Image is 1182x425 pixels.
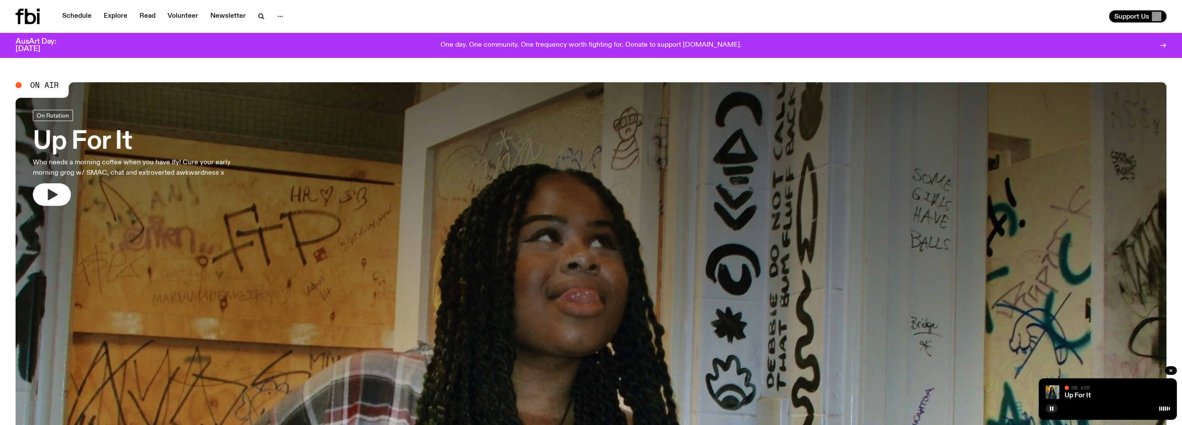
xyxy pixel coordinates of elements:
[57,10,97,22] a: Schedule
[33,130,254,154] h3: Up For It
[1109,10,1166,22] button: Support Us
[1071,385,1090,390] span: On Air
[98,10,133,22] a: Explore
[134,10,161,22] a: Read
[1046,385,1059,399] img: Ify - a Brown Skin girl with black braided twists, looking up to the side with her tongue stickin...
[33,157,254,178] p: Who needs a morning coffee when you have Ify! Cure your early morning grog w/ SMAC, chat and extr...
[30,81,59,89] span: On Air
[33,110,254,206] a: Up For ItWho needs a morning coffee when you have Ify! Cure your early morning grog w/ SMAC, chat...
[1065,392,1091,399] a: Up For It
[1114,13,1149,20] span: Support Us
[440,42,742,49] p: One day. One community. One frequency worth fighting for. Donate to support [DOMAIN_NAME].
[162,10,203,22] a: Volunteer
[33,110,73,121] a: On Rotation
[16,38,71,53] h3: AusArt Day: [DATE]
[37,112,69,118] span: On Rotation
[205,10,251,22] a: Newsletter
